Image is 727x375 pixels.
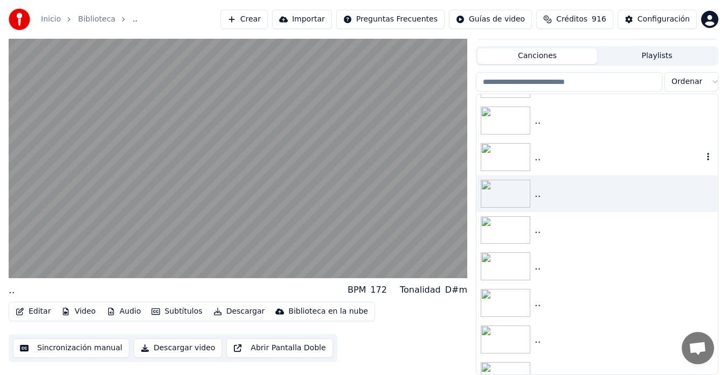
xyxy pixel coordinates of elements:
[477,48,597,64] button: Canciones
[9,9,30,30] img: youka
[220,10,268,29] button: Crear
[272,10,332,29] button: Importar
[57,304,100,319] button: Video
[638,14,690,25] div: Configuración
[618,10,697,29] button: Configuración
[370,284,387,296] div: 172
[348,284,366,296] div: BPM
[535,113,714,128] div: ..
[535,150,703,165] div: ..
[41,14,61,25] a: Inicio
[400,284,441,296] div: Tonalidad
[535,222,714,237] div: ..
[9,282,15,298] div: ..
[535,332,714,347] div: ..
[41,14,137,25] nav: breadcrumb
[682,332,714,364] a: Chat abierto
[226,338,333,358] button: Abrir Pantalla Doble
[535,295,714,310] div: ..
[134,338,222,358] button: Descargar video
[288,306,368,317] div: Biblioteca en la nube
[78,14,115,25] a: Biblioteca
[133,14,137,25] span: ..
[535,259,714,274] div: ..
[147,304,206,319] button: Subtítulos
[336,10,445,29] button: Preguntas Frecuentes
[445,284,467,296] div: D#m
[556,14,587,25] span: Créditos
[13,338,129,358] button: Sincronización manual
[11,304,55,319] button: Editar
[592,14,606,25] span: 916
[536,10,613,29] button: Créditos916
[535,186,714,201] div: ..
[597,48,717,64] button: Playlists
[449,10,532,29] button: Guías de video
[102,304,146,319] button: Audio
[209,304,269,319] button: Descargar
[671,76,702,87] span: Ordenar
